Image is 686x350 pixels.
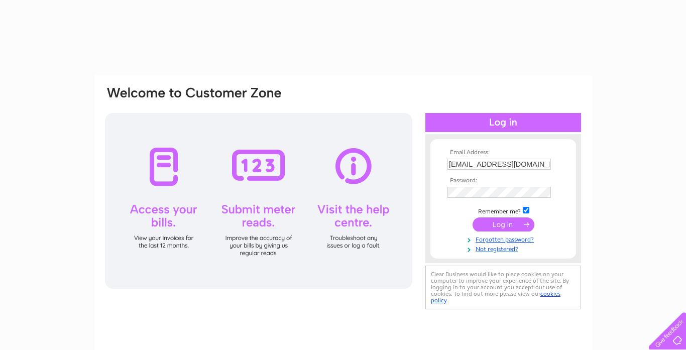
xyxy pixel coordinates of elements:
div: Clear Business would like to place cookies on your computer to improve your experience of the sit... [425,266,581,309]
a: Forgotten password? [447,234,561,244]
input: Submit [473,217,534,231]
th: Email Address: [445,149,561,156]
td: Remember me? [445,205,561,215]
th: Password: [445,177,561,184]
a: cookies policy [431,290,560,304]
a: Not registered? [447,244,561,253]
